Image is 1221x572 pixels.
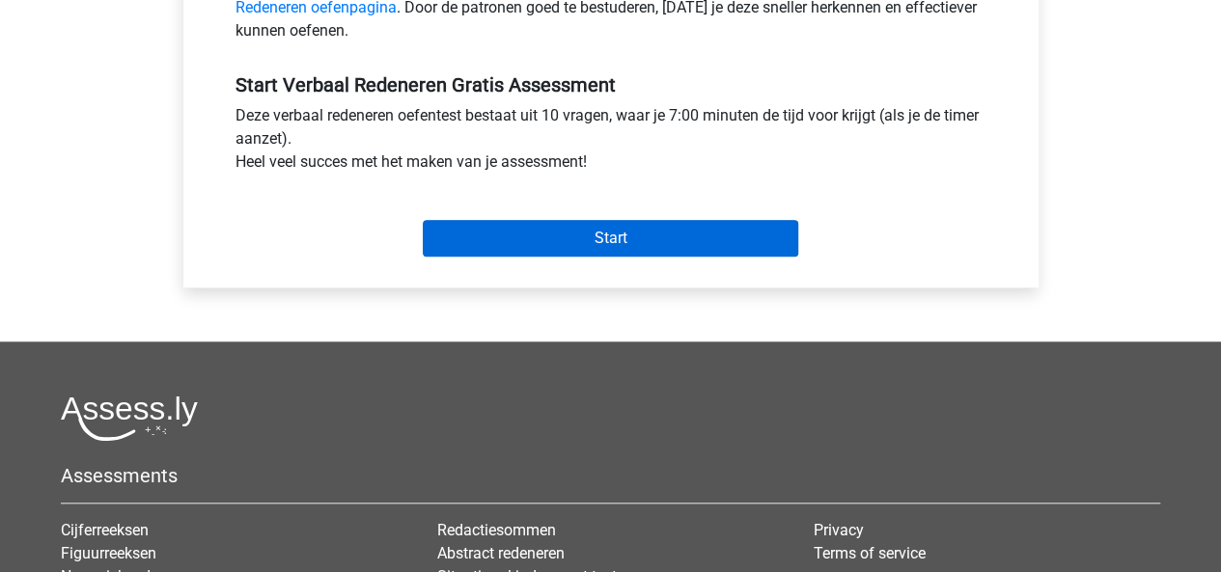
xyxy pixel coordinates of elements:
a: Terms of service [813,544,925,562]
a: Privacy [813,521,863,539]
a: Abstract redeneren [437,544,565,562]
img: Assessly logo [61,395,198,441]
h5: Assessments [61,464,1160,487]
a: Figuurreeksen [61,544,156,562]
a: Redactiesommen [437,521,556,539]
input: Start [423,220,798,257]
a: Cijferreeksen [61,521,149,539]
div: Deze verbaal redeneren oefentest bestaat uit 10 vragen, waar je 7:00 minuten de tijd voor krijgt ... [221,104,1001,181]
h5: Start Verbaal Redeneren Gratis Assessment [236,73,986,96]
